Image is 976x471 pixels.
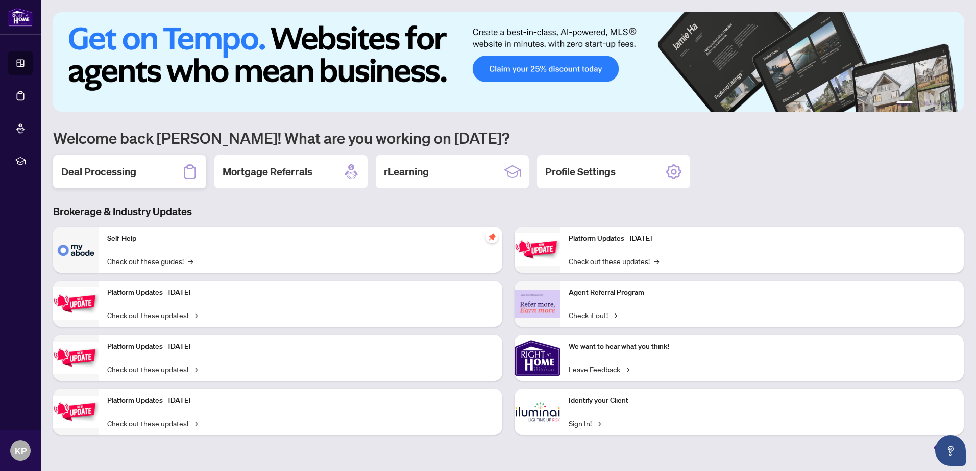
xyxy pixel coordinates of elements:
[569,341,956,352] p: We want to hear what you think!
[515,290,560,318] img: Agent Referral Program
[925,101,929,106] button: 3
[53,396,99,428] img: Platform Updates - July 8, 2025
[949,101,954,106] button: 6
[107,341,494,352] p: Platform Updates - [DATE]
[935,435,966,466] button: Open asap
[933,101,937,106] button: 4
[545,165,616,179] h2: Profile Settings
[192,417,198,429] span: →
[223,165,312,179] h2: Mortgage Referrals
[107,255,193,267] a: Check out these guides!→
[53,204,964,219] h3: Brokerage & Industry Updates
[107,417,198,429] a: Check out these updates!→
[596,417,601,429] span: →
[188,255,193,267] span: →
[8,8,33,27] img: logo
[569,395,956,406] p: Identify your Client
[486,231,498,243] span: pushpin
[569,309,617,321] a: Check it out!→
[384,165,429,179] h2: rLearning
[53,227,99,273] img: Self-Help
[107,233,494,244] p: Self-Help
[569,363,629,375] a: Leave Feedback→
[53,287,99,320] img: Platform Updates - September 16, 2025
[53,12,964,112] img: Slide 0
[107,395,494,406] p: Platform Updates - [DATE]
[569,233,956,244] p: Platform Updates - [DATE]
[569,417,601,429] a: Sign In!→
[941,101,945,106] button: 5
[654,255,659,267] span: →
[896,101,913,106] button: 1
[53,342,99,374] img: Platform Updates - July 21, 2025
[569,287,956,298] p: Agent Referral Program
[61,165,136,179] h2: Deal Processing
[107,309,198,321] a: Check out these updates!→
[515,335,560,381] img: We want to hear what you think!
[192,309,198,321] span: →
[107,363,198,375] a: Check out these updates!→
[612,309,617,321] span: →
[192,363,198,375] span: →
[624,363,629,375] span: →
[53,128,964,147] h1: Welcome back [PERSON_NAME]! What are you working on [DATE]?
[515,389,560,435] img: Identify your Client
[917,101,921,106] button: 2
[515,233,560,266] img: Platform Updates - June 23, 2025
[569,255,659,267] a: Check out these updates!→
[15,443,27,458] span: KP
[107,287,494,298] p: Platform Updates - [DATE]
